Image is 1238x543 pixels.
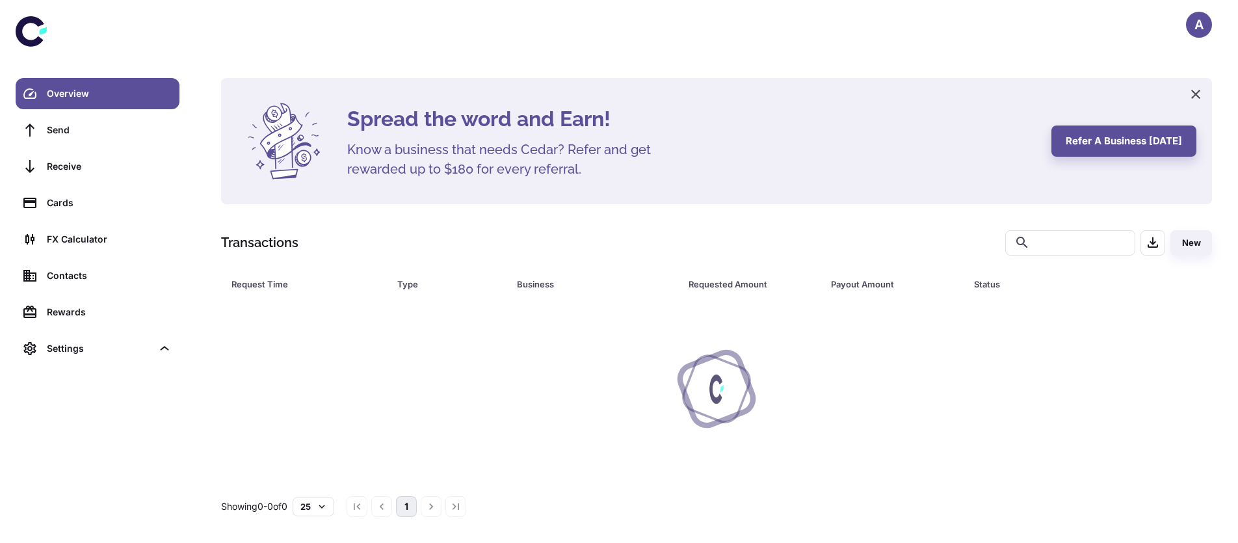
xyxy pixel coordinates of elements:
a: Overview [16,78,179,109]
button: 25 [293,497,334,516]
button: page 1 [396,496,417,517]
div: Settings [16,333,179,364]
a: Cards [16,187,179,219]
div: Contacts [47,269,172,283]
h1: Transactions [221,233,298,252]
span: Requested Amount [689,275,816,293]
a: Receive [16,151,179,182]
div: Requested Amount [689,275,799,293]
div: Send [47,123,172,137]
h5: Know a business that needs Cedar? Refer and get rewarded up to $180 for every referral. [347,140,672,179]
div: Settings [47,341,152,356]
div: Status [974,275,1141,293]
span: Status [974,275,1158,293]
button: New [1170,230,1212,256]
a: Send [16,114,179,146]
div: FX Calculator [47,232,172,246]
div: Receive [47,159,172,174]
button: Refer a business [DATE] [1051,126,1196,157]
span: Type [397,275,501,293]
button: A [1186,12,1212,38]
div: Rewards [47,305,172,319]
div: Cards [47,196,172,210]
span: Payout Amount [831,275,958,293]
a: Rewards [16,297,179,328]
div: Overview [47,86,172,101]
a: FX Calculator [16,224,179,255]
h4: Spread the word and Earn! [347,103,1036,135]
div: Request Time [231,275,365,293]
a: Contacts [16,260,179,291]
div: Payout Amount [831,275,942,293]
p: Showing 0-0 of 0 [221,499,287,514]
span: Request Time [231,275,382,293]
div: Type [397,275,484,293]
nav: pagination navigation [345,496,468,517]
